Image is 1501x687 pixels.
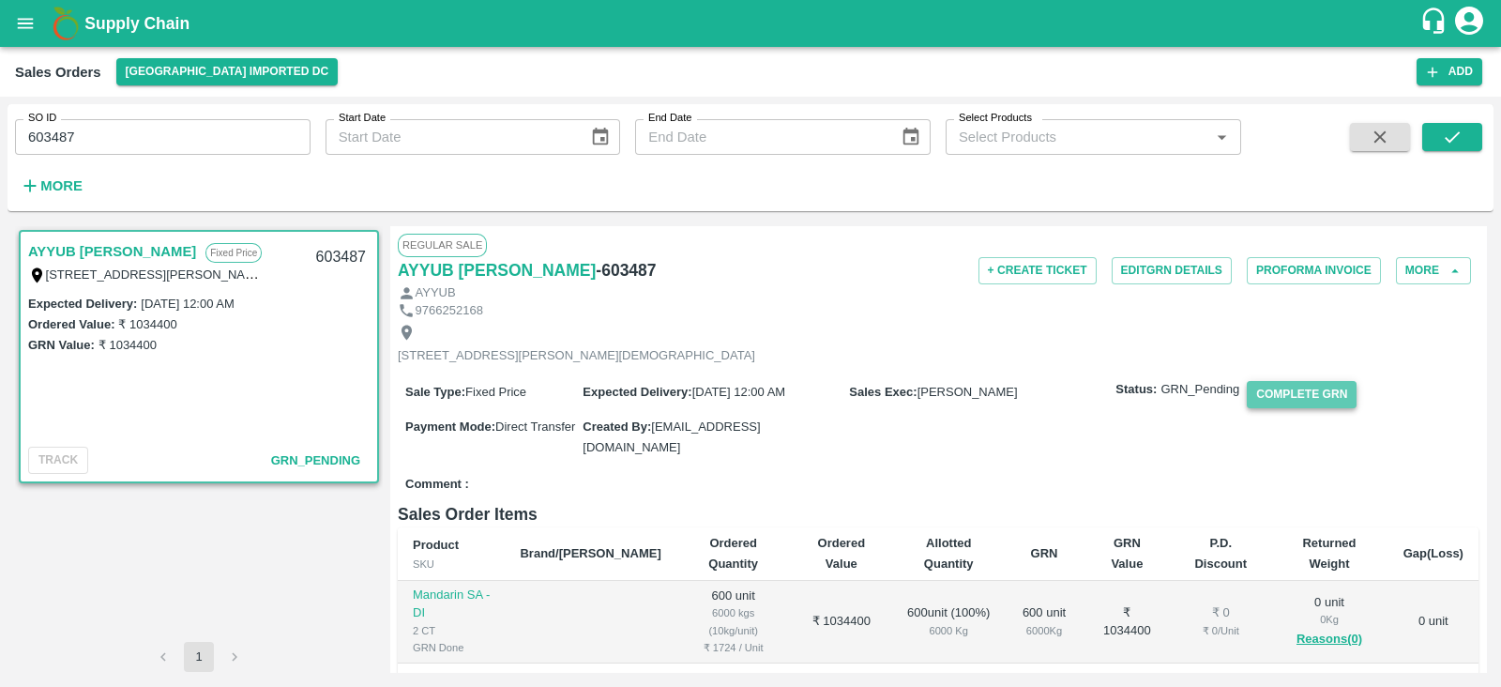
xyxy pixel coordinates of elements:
b: Gap(Loss) [1403,546,1463,560]
b: Allotted Quantity [924,536,974,571]
div: 600 unit ( 100 %) [907,604,990,639]
b: Supply Chain [84,14,190,33]
label: [DATE] 12:00 AM [141,297,234,311]
div: ₹ 0 [1186,604,1255,622]
button: Select DC [116,58,339,85]
div: ₹ 0 / Unit [1186,622,1255,639]
div: 0 Kg [1285,611,1372,628]
div: 6000 Kg [1020,622,1068,639]
a: Supply Chain [84,10,1419,37]
label: Start Date [339,111,386,126]
span: Direct Transfer [495,420,575,434]
a: AYYUB [PERSON_NAME] [398,257,596,283]
button: Reasons(0) [1285,629,1372,650]
span: Regular Sale [398,234,487,256]
label: Sale Type : [405,385,465,399]
td: 600 unit [676,581,791,663]
p: [STREET_ADDRESS][PERSON_NAME][DEMOGRAPHIC_DATA] [398,347,755,365]
b: Ordered Value [818,536,866,571]
button: Complete GRN [1247,381,1357,408]
td: ₹ 1034400 [791,581,892,663]
b: Ordered Quantity [708,536,758,571]
label: Comment : [405,476,469,494]
button: More [1396,257,1471,284]
div: customer-support [1419,7,1452,40]
a: AYYUB [PERSON_NAME] [28,239,196,264]
label: Expected Delivery : [28,297,137,311]
label: Expected Delivery : [583,385,691,399]
div: 6000 kgs (10kg/unit) [691,604,776,639]
p: Fixed Price [205,243,262,263]
label: Select Products [959,111,1032,126]
label: Status: [1115,381,1157,399]
label: End Date [648,111,691,126]
div: ₹ 1724 / Unit [691,639,776,656]
b: Brand/[PERSON_NAME] [520,546,660,560]
div: 6000 Kg [907,622,990,639]
b: GRN [1031,546,1058,560]
td: ₹ 1034400 [1084,581,1171,663]
b: GRN Value [1111,536,1143,571]
h6: Sales Order Items [398,501,1478,527]
button: Choose date [583,119,618,155]
p: AYYUB [416,284,456,302]
div: 600 unit [1020,604,1068,639]
nav: pagination navigation [145,642,252,672]
label: [STREET_ADDRESS][PERSON_NAME][DEMOGRAPHIC_DATA] [46,267,403,282]
span: Fixed Price [465,385,526,399]
b: Returned Weight [1302,536,1356,571]
td: 0 unit [1388,581,1478,663]
button: + Create Ticket [978,257,1097,284]
p: Mandarin SA -DI [413,587,490,621]
img: logo [47,5,84,42]
button: EditGRN Details [1112,257,1232,284]
label: SO ID [28,111,56,126]
label: Payment Mode : [405,420,495,434]
span: [PERSON_NAME] [917,385,1018,399]
strong: More [40,178,83,193]
b: P.D. Discount [1194,536,1247,571]
button: Open [1209,125,1234,149]
div: SKU [413,556,490,572]
label: ₹ 1034400 [99,338,157,352]
span: GRN_Pending [1160,381,1239,399]
label: Sales Exec : [849,385,917,399]
span: [DATE] 12:00 AM [692,385,785,399]
input: Enter SO ID [15,119,311,155]
div: GRN Done [413,639,490,656]
div: account of current user [1452,4,1486,43]
span: [EMAIL_ADDRESS][DOMAIN_NAME] [583,420,760,454]
label: Created By : [583,420,651,434]
div: Sales Orders [15,60,101,84]
button: page 1 [184,642,214,672]
h6: - 603487 [596,257,656,283]
button: open drawer [4,2,47,45]
span: GRN_Pending [271,453,360,467]
div: 2 CT [413,622,490,639]
div: 0 unit [1285,594,1372,650]
input: End Date [635,119,885,155]
b: Product [413,538,459,552]
input: Start Date [326,119,575,155]
button: Proforma Invoice [1247,257,1381,284]
button: Choose date [893,119,929,155]
input: Select Products [951,125,1205,149]
label: GRN Value: [28,338,95,352]
label: ₹ 1034400 [118,317,176,331]
button: Add [1417,58,1482,85]
p: 9766252168 [416,302,483,320]
div: 603487 [305,236,377,280]
button: More [15,170,87,202]
label: Ordered Value: [28,317,114,331]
